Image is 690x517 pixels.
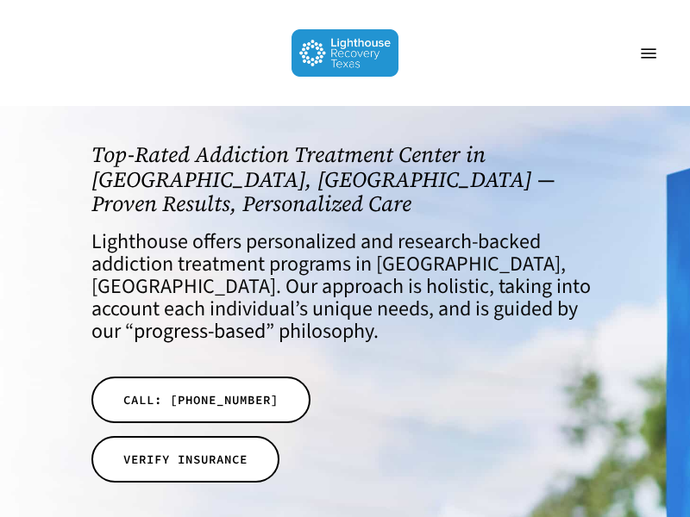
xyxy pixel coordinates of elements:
[91,436,279,483] a: VERIFY INSURANCE
[631,45,666,62] a: Navigation Menu
[91,377,310,423] a: CALL: [PHONE_NUMBER]
[91,142,599,216] h1: Top-Rated Addiction Treatment Center in [GEOGRAPHIC_DATA], [GEOGRAPHIC_DATA] — Proven Results, Pe...
[134,316,266,346] a: progress-based
[91,231,599,343] h4: Lighthouse offers personalized and research-backed addiction treatment programs in [GEOGRAPHIC_DA...
[292,29,399,77] img: Lighthouse Recovery Texas
[123,391,279,408] span: CALL: [PHONE_NUMBER]
[123,451,248,468] span: VERIFY INSURANCE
